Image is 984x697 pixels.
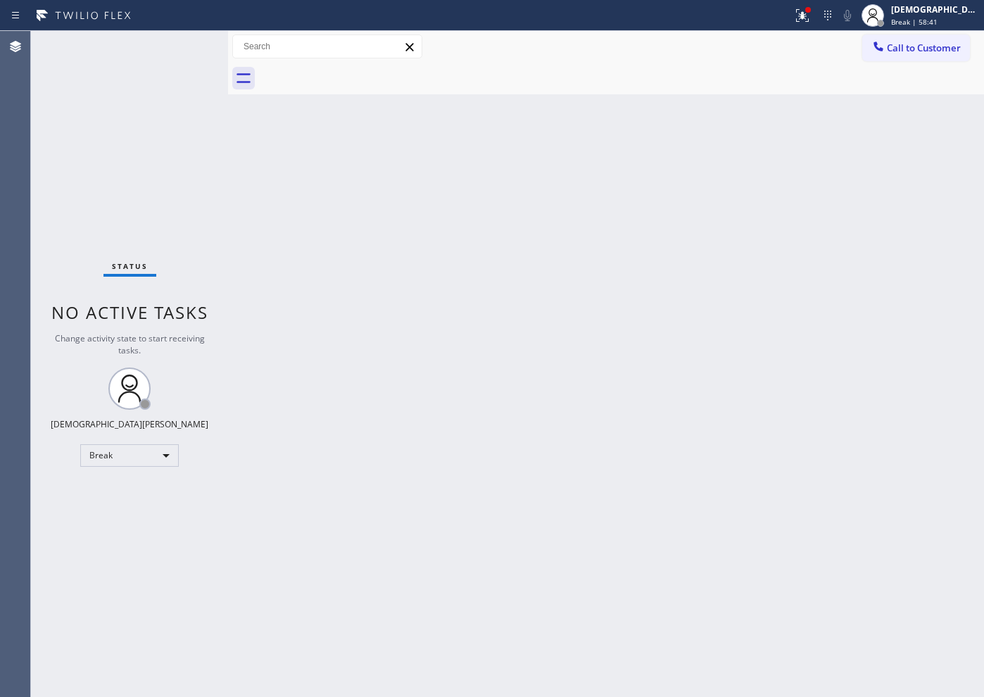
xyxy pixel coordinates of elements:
span: Break | 58:41 [891,17,938,27]
div: Break [80,444,179,467]
button: Call to Customer [862,34,970,61]
button: Mute [838,6,857,25]
div: [DEMOGRAPHIC_DATA][PERSON_NAME] [891,4,980,15]
div: [DEMOGRAPHIC_DATA][PERSON_NAME] [51,418,208,430]
span: Change activity state to start receiving tasks. [55,332,205,356]
span: No active tasks [51,301,208,324]
span: Status [112,261,148,271]
span: Call to Customer [887,42,961,54]
input: Search [233,35,422,58]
